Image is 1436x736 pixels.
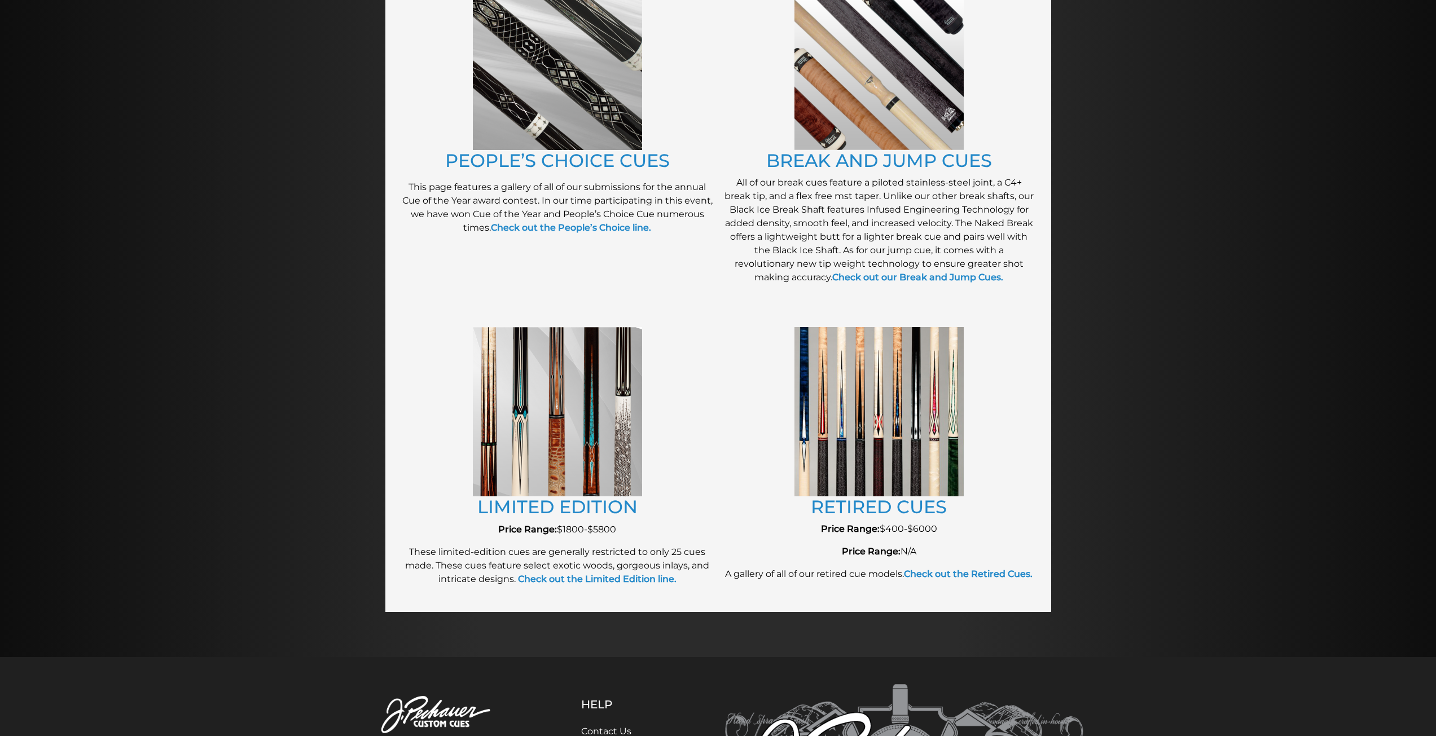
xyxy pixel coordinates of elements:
[581,698,669,711] h5: Help
[766,149,992,171] a: BREAK AND JUMP CUES
[491,222,651,233] a: Check out the People’s Choice line.
[832,272,1003,283] a: Check out our Break and Jump Cues.
[402,545,713,586] p: These limited-edition cues are generally restricted to only 25 cues made. These cues feature sele...
[724,176,1034,284] p: All of our break cues feature a piloted stainless-steel joint, a C4+ break tip, and a flex free m...
[445,149,670,171] a: PEOPLE’S CHOICE CUES
[724,545,1034,558] p: N/A
[477,496,638,518] a: LIMITED EDITION
[516,574,677,584] a: Check out the Limited Edition line.
[518,574,677,584] strong: Check out the Limited Edition line.
[811,496,947,518] a: RETIRED CUES
[724,567,1034,581] p: A gallery of all of our retired cue models.
[904,568,1033,579] a: Check out the Retired Cues.
[821,523,880,534] strong: Price Range:
[498,524,557,535] strong: Price Range:
[842,546,901,557] strong: Price Range:
[724,522,1034,536] p: $400-$6000
[402,523,713,536] p: $1800-$5800
[402,180,713,235] p: This page features a gallery of all of our submissions for the annual Cue of the Year award conte...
